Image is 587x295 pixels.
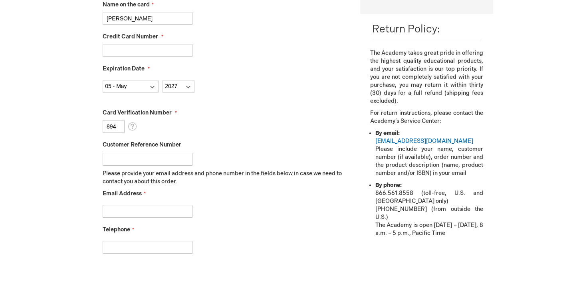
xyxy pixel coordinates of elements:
span: Return Policy: [372,23,440,36]
a: [EMAIL_ADDRESS][DOMAIN_NAME] [375,138,473,144]
li: Please include your name, customer number (if available), order number and the product descriptio... [375,129,483,177]
p: Please provide your email address and phone number in the fields below in case we need to contact... [103,170,348,186]
strong: By phone: [375,182,402,189]
li: 866.561.8558 (toll-free, U.S. and [GEOGRAPHIC_DATA] only) [PHONE_NUMBER] (from outside the U.S.) ... [375,181,483,237]
span: Credit Card Number [103,33,158,40]
span: Card Verification Number [103,109,172,116]
span: Email Address [103,190,142,197]
span: Telephone [103,226,130,233]
strong: By email: [375,130,400,136]
p: For return instructions, please contact the Academy’s Service Center: [370,109,483,125]
span: Expiration Date [103,65,145,72]
span: Name on the card [103,1,150,8]
input: Card Verification Number [103,120,125,133]
span: Customer Reference Number [103,141,181,148]
input: Credit Card Number [103,44,192,57]
p: The Academy takes great pride in offering the highest quality educational products, and your sati... [370,49,483,105]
